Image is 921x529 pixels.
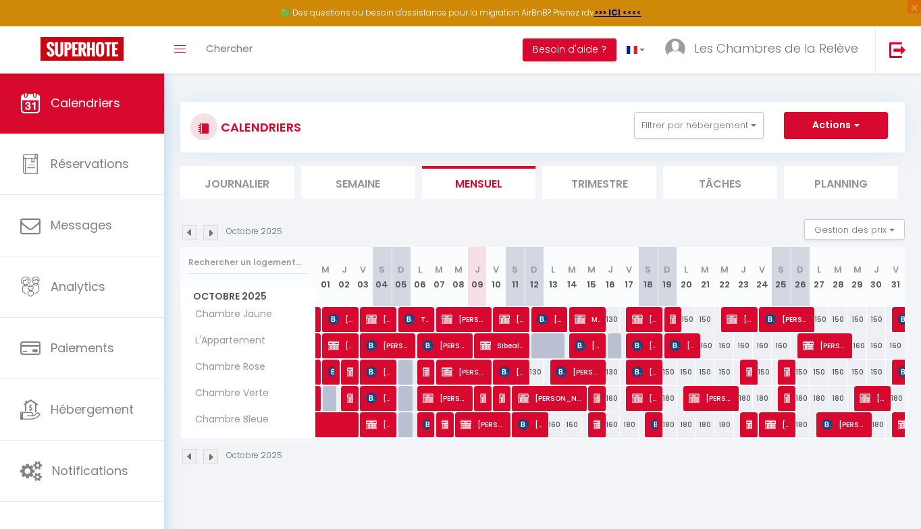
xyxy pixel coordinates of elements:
[828,386,847,411] div: 180
[411,247,429,307] th: 06
[867,333,886,358] div: 160
[753,360,772,385] div: 150
[734,333,753,358] div: 160
[188,250,308,275] input: Rechercher un logement...
[183,386,272,401] span: Chambre Verte
[822,412,866,437] span: [PERSON_NAME]
[847,360,866,385] div: 150
[670,333,695,358] span: [PERSON_NAME]
[594,412,600,437] span: [PERSON_NAME]
[677,247,695,307] th: 20
[460,412,504,437] span: [PERSON_NAME]
[392,247,411,307] th: 05
[183,412,272,427] span: Chambre Bleue
[373,247,392,307] th: 04
[684,263,688,276] abbr: L
[51,155,129,172] span: Réservations
[601,307,620,332] div: 130
[810,247,828,307] th: 27
[701,263,709,276] abbr: M
[828,307,847,332] div: 150
[423,333,467,358] span: [PERSON_NAME]
[551,263,555,276] abbr: L
[226,449,282,462] p: Octobre 2025
[475,263,480,276] abbr: J
[634,112,764,139] button: Filtrer par hébergement
[587,263,596,276] abbr: M
[487,247,506,307] th: 10
[51,401,134,418] span: Hébergement
[493,263,499,276] abbr: V
[670,306,676,332] span: [PERSON_NAME]
[741,263,746,276] abbr: J
[480,385,486,411] span: [PERSON_NAME]
[608,263,613,276] abbr: J
[335,247,354,307] th: 02
[791,247,810,307] th: 26
[791,386,810,411] div: 180
[423,385,467,411] span: [PERSON_NAME]
[342,263,347,276] abbr: J
[867,412,886,437] div: 180
[328,333,353,358] span: [DEMOGRAPHIC_DATA][PERSON_NAME]
[689,385,733,411] span: [PERSON_NAME]
[632,306,657,332] span: [PERSON_NAME]
[531,263,537,276] abbr: D
[860,385,885,411] span: [PERSON_NAME]
[695,247,714,307] th: 21
[321,263,330,276] abbr: M
[366,333,410,358] span: [PERSON_NAME] [PERSON_NAME]
[677,360,695,385] div: 150
[217,112,301,142] h3: CALENDRIERS
[301,166,415,199] li: Semaine
[525,247,544,307] th: 12
[847,247,866,307] th: 29
[523,38,616,61] button: Besoin d'aide ?
[889,41,906,58] img: logout
[810,307,828,332] div: 150
[765,412,790,437] span: [PERSON_NAME]
[817,263,821,276] abbr: L
[658,360,677,385] div: 150
[506,247,525,307] th: 11
[51,339,114,356] span: Paiements
[695,307,714,332] div: 150
[645,263,651,276] abbr: S
[226,225,282,238] p: Octobre 2025
[753,247,772,307] th: 24
[594,7,641,18] a: >>> ICI <<<<
[316,247,335,307] th: 01
[772,247,791,307] th: 25
[695,412,714,437] div: 180
[765,306,809,332] span: [PERSON_NAME]
[632,385,657,411] span: [PERSON_NAME]
[658,247,677,307] th: 19
[418,263,422,276] abbr: L
[886,333,905,358] div: 160
[626,263,632,276] abbr: V
[655,26,875,74] a: ... Les Chambres de la Relève
[360,263,366,276] abbr: V
[454,263,463,276] abbr: M
[753,333,772,358] div: 160
[784,166,898,199] li: Planning
[518,385,581,411] span: [PERSON_NAME]
[568,263,576,276] abbr: M
[525,360,544,385] div: 130
[316,360,323,385] a: [US_STATE][PERSON_NAME]
[398,263,404,276] abbr: D
[797,263,804,276] abbr: D
[51,94,120,111] span: Calendriers
[206,41,253,55] span: Chercher
[422,166,536,199] li: Mensuel
[632,333,657,358] span: [PERSON_NAME]
[810,360,828,385] div: 150
[512,263,518,276] abbr: S
[183,307,275,322] span: Chambre Jaune
[734,386,753,411] div: 180
[542,166,656,199] li: Trimestre
[772,333,791,358] div: 160
[784,112,888,139] button: Actions
[52,462,128,479] span: Notifications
